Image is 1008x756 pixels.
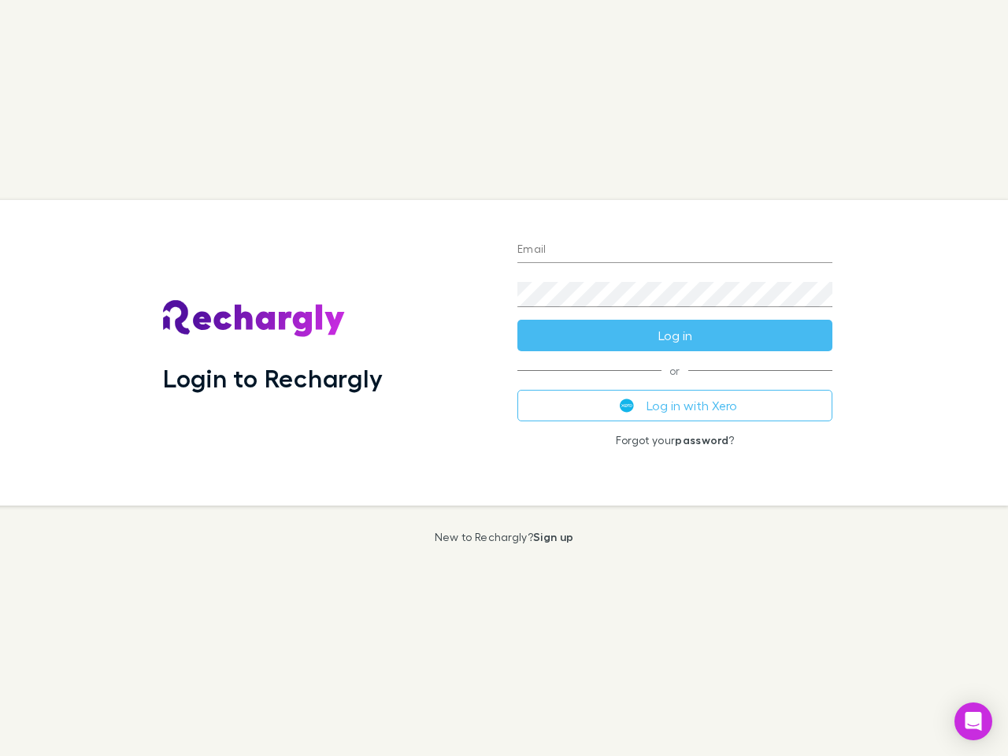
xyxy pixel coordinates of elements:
button: Log in with Xero [517,390,832,421]
p: New to Rechargly? [435,531,574,543]
p: Forgot your ? [517,434,832,447]
button: Log in [517,320,832,351]
img: Xero's logo [620,398,634,413]
span: or [517,370,832,371]
h1: Login to Rechargly [163,363,383,393]
img: Rechargly's Logo [163,300,346,338]
a: Sign up [533,530,573,543]
a: password [675,433,728,447]
div: Open Intercom Messenger [954,702,992,740]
